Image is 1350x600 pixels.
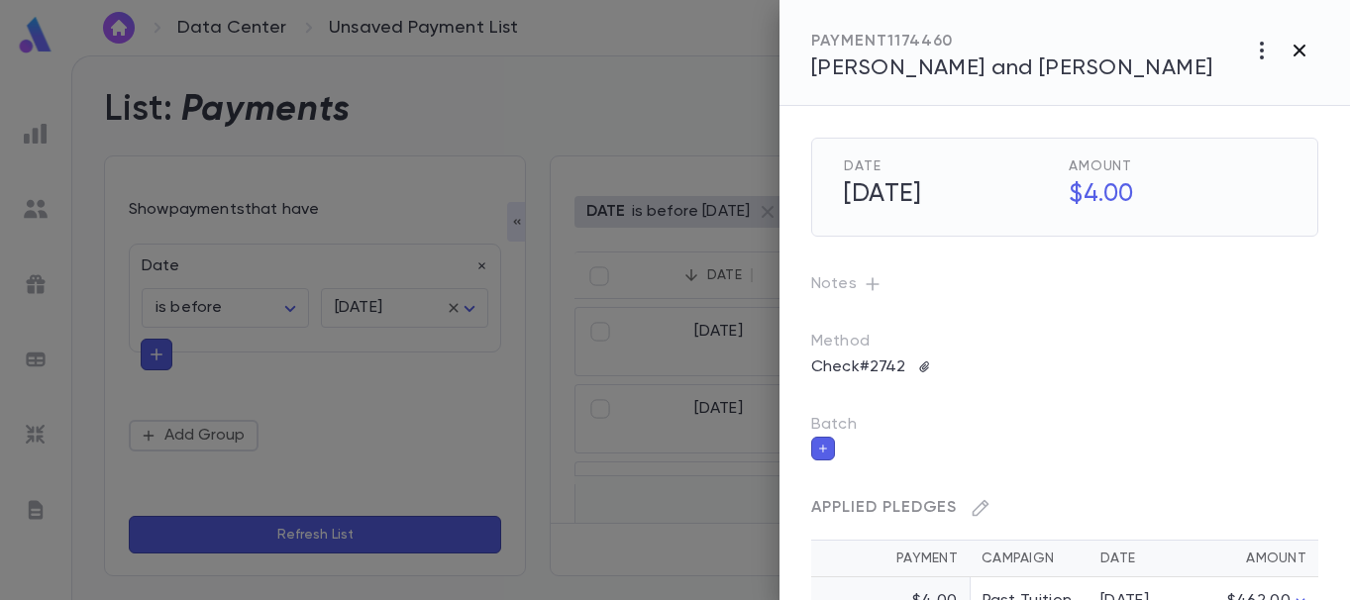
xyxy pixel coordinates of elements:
[1188,541,1318,577] th: Amount
[811,541,970,577] th: Payment
[811,32,1213,51] div: PAYMENT 1174460
[844,158,1061,174] span: Date
[811,268,1318,300] p: Notes
[799,351,918,383] p: Check #2742
[1057,174,1286,216] h5: $4.00
[832,174,1061,216] h5: [DATE]
[970,541,1089,577] th: Campaign
[1069,158,1286,174] span: Amount
[811,415,1318,435] p: Batch
[811,332,910,351] p: Method
[811,57,1213,79] span: [PERSON_NAME] and [PERSON_NAME]
[1089,541,1188,577] th: Date
[811,500,957,516] span: Applied Pledges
